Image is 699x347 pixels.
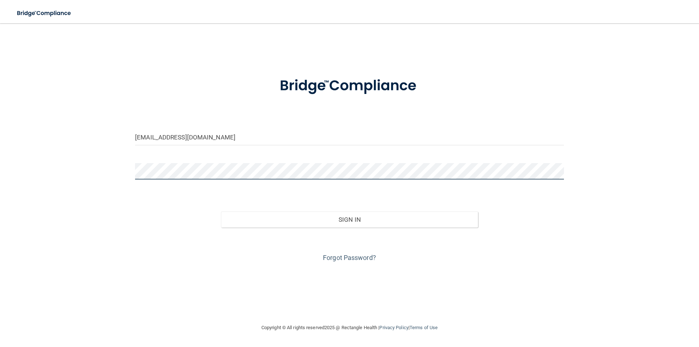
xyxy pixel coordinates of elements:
[221,212,478,228] button: Sign In
[265,67,434,105] img: bridge_compliance_login_screen.278c3ca4.svg
[410,325,438,330] a: Terms of Use
[323,254,376,261] a: Forgot Password?
[379,325,408,330] a: Privacy Policy
[11,6,78,21] img: bridge_compliance_login_screen.278c3ca4.svg
[217,316,482,339] div: Copyright © All rights reserved 2025 @ Rectangle Health | |
[135,129,564,145] input: Email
